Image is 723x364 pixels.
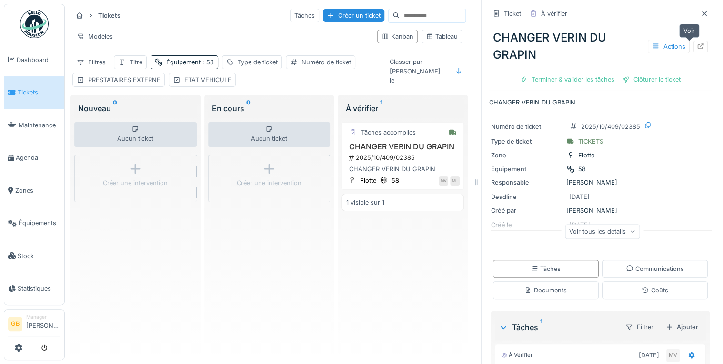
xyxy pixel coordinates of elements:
[238,58,278,67] div: Type de ticket
[184,75,231,84] div: ETAT VEHICULE
[4,207,64,240] a: Équipements
[74,122,197,147] div: Aucun ticket
[626,264,684,273] div: Communications
[4,142,64,175] a: Agenda
[491,178,562,187] div: Responsable
[578,165,586,174] div: 58
[88,75,161,84] div: PRESTATAIRES EXTERNE
[516,73,618,86] div: Terminer & valider les tâches
[578,151,594,160] div: Flotte
[499,322,617,333] div: Tâches
[246,103,251,114] sup: 0
[639,351,659,360] div: [DATE]
[569,192,590,201] div: [DATE]
[26,313,60,334] li: [PERSON_NAME]
[504,9,521,18] div: Ticket
[8,313,60,336] a: GB Manager[PERSON_NAME]
[346,142,460,151] h3: CHANGER VERIN DU GRAPIN
[489,25,712,67] div: CHANGER VERIN DU GRAPIN
[103,178,168,187] div: Créer une intervention
[360,176,376,185] div: Flotte
[20,10,49,38] img: Badge_color-CXgf-gQk.svg
[166,58,214,67] div: Équipement
[15,186,60,195] span: Zones
[18,251,60,260] span: Stock
[491,137,562,146] div: Type de ticket
[78,103,193,114] div: Nouveau
[301,58,351,67] div: Numéro de ticket
[578,137,603,146] div: TICKETS
[72,30,117,43] div: Modèles
[439,176,448,186] div: MV
[346,165,460,174] div: CHANGER VERIN DU GRAPIN
[382,32,413,41] div: Kanban
[290,9,319,22] div: Tâches
[348,153,460,162] div: 2025/10/409/02385
[237,178,301,187] div: Créer une intervention
[345,103,460,114] div: À vérifier
[541,9,567,18] div: À vérifier
[450,176,460,186] div: ML
[679,24,699,38] div: Voir
[380,103,382,114] sup: 1
[489,98,712,107] p: CHANGER VERIN DU GRAPIN
[19,121,60,130] span: Maintenance
[491,206,562,215] div: Créé par
[491,206,710,215] div: [PERSON_NAME]
[540,322,542,333] sup: 1
[94,11,124,20] strong: Tickets
[361,128,415,137] div: Tâches accomplies
[618,73,684,86] div: Clôturer le ticket
[18,284,60,293] span: Statistiques
[16,153,60,162] span: Agenda
[426,32,458,41] div: Tableau
[4,109,64,142] a: Maintenance
[621,320,658,334] div: Filtrer
[113,103,117,114] sup: 0
[385,55,450,87] div: Classer par [PERSON_NAME] le
[212,103,327,114] div: En cours
[19,218,60,228] span: Équipements
[323,9,384,22] div: Créer un ticket
[4,43,64,76] a: Dashboard
[391,176,399,185] div: 58
[531,264,561,273] div: Tâches
[491,178,710,187] div: [PERSON_NAME]
[565,225,640,239] div: Voir tous les détails
[662,321,702,333] div: Ajouter
[666,349,680,362] div: MV
[4,174,64,207] a: Zones
[501,351,532,359] div: À vérifier
[201,59,214,66] span: : 58
[491,122,562,131] div: Numéro de ticket
[491,192,562,201] div: Deadline
[4,76,64,109] a: Tickets
[26,313,60,321] div: Manager
[524,286,567,295] div: Documents
[208,122,331,147] div: Aucun ticket
[491,165,562,174] div: Équipement
[581,122,640,131] div: 2025/10/409/02385
[130,58,142,67] div: Titre
[491,151,562,160] div: Zone
[72,55,110,69] div: Filtres
[17,55,60,64] span: Dashboard
[8,317,22,331] li: GB
[642,286,668,295] div: Coûts
[4,239,64,272] a: Stock
[4,272,64,305] a: Statistiques
[18,88,60,97] span: Tickets
[648,40,690,53] div: Actions
[346,198,384,207] div: 1 visible sur 1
